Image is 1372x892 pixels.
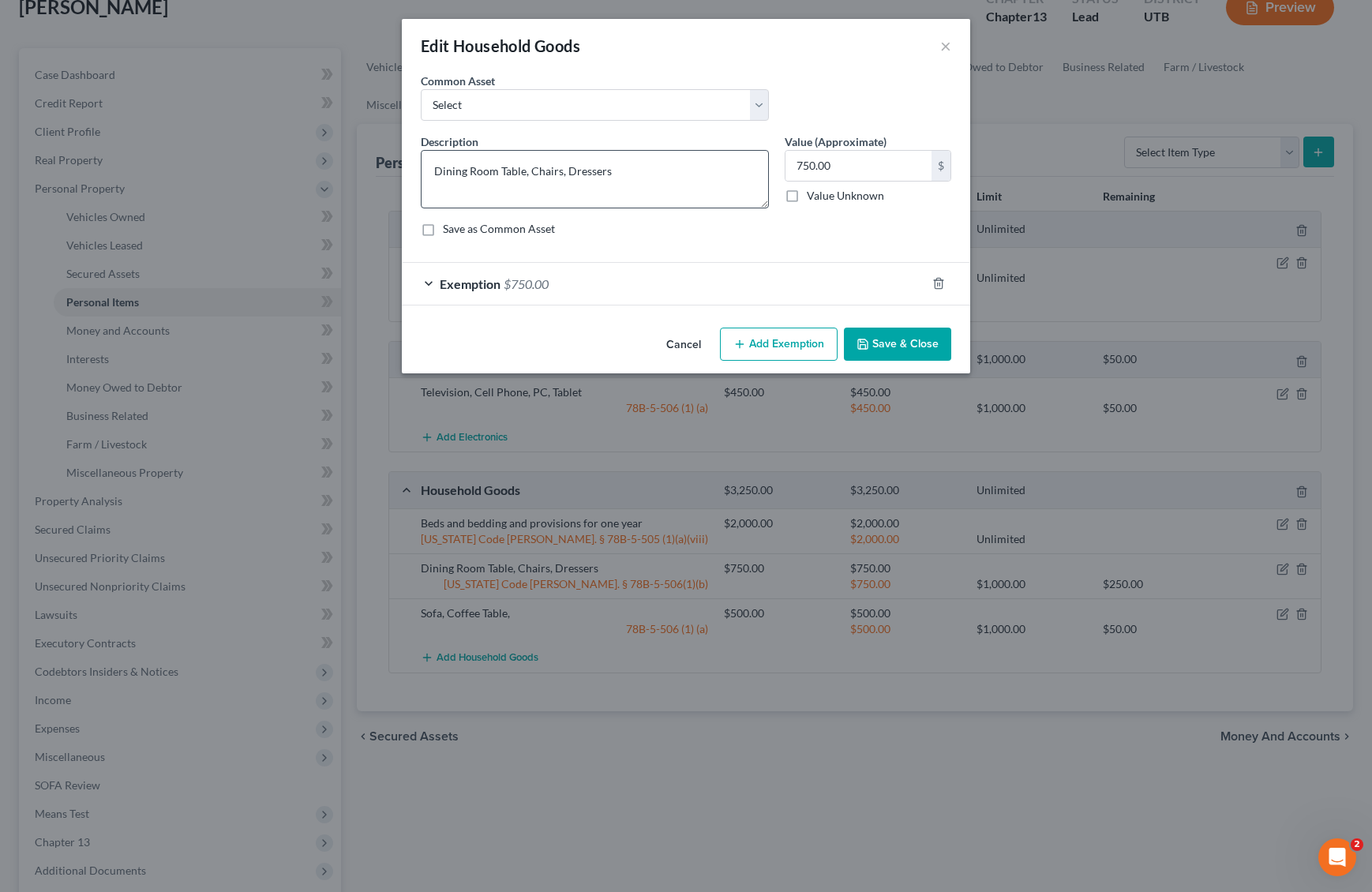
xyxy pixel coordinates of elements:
[785,133,887,150] label: Value (Approximate)
[440,276,500,291] span: Exemption
[421,73,495,89] label: Common Asset
[443,221,555,237] label: Save as Common Asset
[785,151,932,181] input: 0.00
[807,188,884,204] label: Value Unknown
[932,151,950,181] div: $
[421,35,580,57] div: Edit Household Goods
[844,328,951,361] button: Save & Close
[1318,838,1356,876] iframe: Intercom live chat
[1351,838,1363,851] span: 2
[720,328,838,361] button: Add Exemption
[504,276,549,291] span: $750.00
[940,36,951,55] button: ×
[654,329,714,361] button: Cancel
[421,135,478,148] span: Description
